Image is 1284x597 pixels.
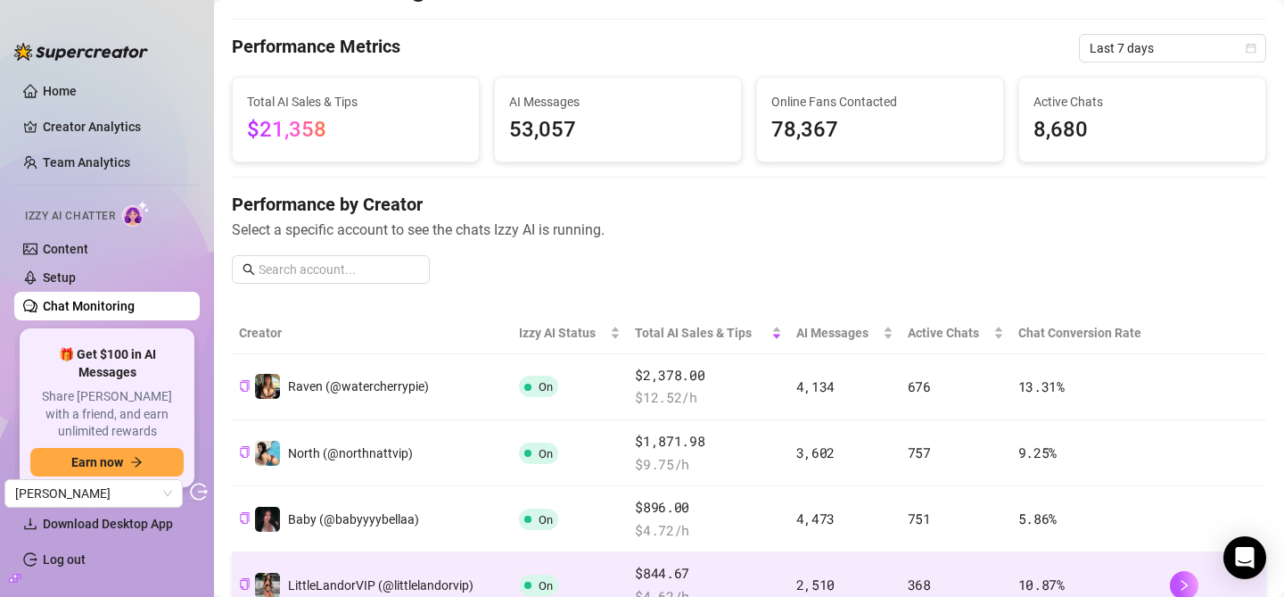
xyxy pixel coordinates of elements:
th: AI Messages [789,312,901,354]
span: logout [190,483,208,501]
a: Home [43,84,77,98]
span: 368 [908,576,931,593]
span: $21,358 [247,117,326,142]
span: Total AI Sales & Tips [247,92,465,112]
a: Creator Analytics [43,112,185,141]
span: $2,378.00 [635,365,781,386]
button: Copy Creator ID [239,512,251,526]
span: $844.67 [635,563,781,585]
span: search [243,263,255,276]
span: 3,602 [796,444,835,461]
a: Team Analytics [43,155,130,170]
span: Active Chats [908,323,990,343]
span: 10.87 % [1018,576,1065,593]
span: build [9,572,21,585]
th: Creator [232,312,512,354]
span: North (@northnattvip) [288,446,413,460]
span: copy [239,512,251,524]
span: On [539,447,553,460]
th: Izzy AI Status [512,312,629,354]
span: 5.86 % [1018,510,1058,527]
span: Raven (@watercherrypie) [288,379,429,394]
a: Content [43,242,88,256]
span: 751 [908,510,931,527]
span: 2,510 [796,576,835,593]
input: Search account... [259,260,419,279]
span: arrow-right [130,456,143,468]
span: 676 [908,377,931,395]
span: copy [239,446,251,458]
span: On [539,380,553,394]
span: calendar [1246,43,1256,54]
span: AI Messages [796,323,879,343]
a: Chat Monitoring [43,299,135,313]
img: Baby (@babyyyybellaa) [255,507,280,532]
span: On [539,579,553,593]
span: 4,473 [796,510,835,527]
span: Izzy AI Chatter [25,208,115,225]
span: Select a specific account to see the chats Izzy AI is running. [232,219,1266,241]
span: $ 12.52 /h [635,387,781,409]
th: Chat Conversion Rate [1011,312,1163,354]
th: Active Chats [901,312,1011,354]
span: copy [239,380,251,392]
span: download [23,517,37,531]
span: copy [239,578,251,590]
button: Copy Creator ID [239,380,251,394]
span: 🎁 Get $100 in AI Messages [30,346,184,381]
th: Total AI Sales & Tips [628,312,788,354]
img: AI Chatter [122,201,150,227]
span: $ 9.75 /h [635,454,781,476]
span: Share [PERSON_NAME] with a friend, and earn unlimited rewards [30,388,184,441]
button: Copy Creator ID [239,446,251,460]
span: right [1178,579,1190,592]
span: 13.31 % [1018,377,1065,395]
span: Download Desktop App [43,517,173,531]
span: Izzy AI Status [519,323,607,343]
img: Raven (@watercherrypie) [255,374,280,399]
span: AI Messages [509,92,727,112]
span: $1,871.98 [635,431,781,452]
span: Earn now [71,455,123,469]
span: 53,057 [509,113,727,147]
span: Baby (@babyyyybellaa) [288,512,419,527]
span: Active Chats [1033,92,1251,112]
span: $896.00 [635,497,781,518]
span: 757 [908,444,931,461]
button: Copy Creator ID [239,578,251,592]
h4: Performance by Creator [232,192,1266,217]
span: Online Fans Contacted [771,92,989,112]
button: Earn nowarrow-right [30,448,184,477]
a: Log out [43,552,86,567]
span: Total AI Sales & Tips [635,323,767,343]
span: 4,134 [796,377,835,395]
img: North (@northnattvip) [255,441,280,466]
span: 78,367 [771,113,989,147]
span: $ 4.72 /h [635,520,781,542]
span: Last 7 days [1090,35,1255,62]
h4: Performance Metrics [232,34,400,62]
div: Open Intercom Messenger [1223,536,1266,579]
img: logo-BBDzfeDw.svg [14,43,148,61]
span: Jackson [15,480,172,507]
span: LittleLandorVIP (@littlelandorvip) [288,578,473,593]
span: 8,680 [1033,113,1251,147]
span: 9.25 % [1018,444,1058,461]
span: On [539,513,553,527]
a: Setup [43,270,76,285]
